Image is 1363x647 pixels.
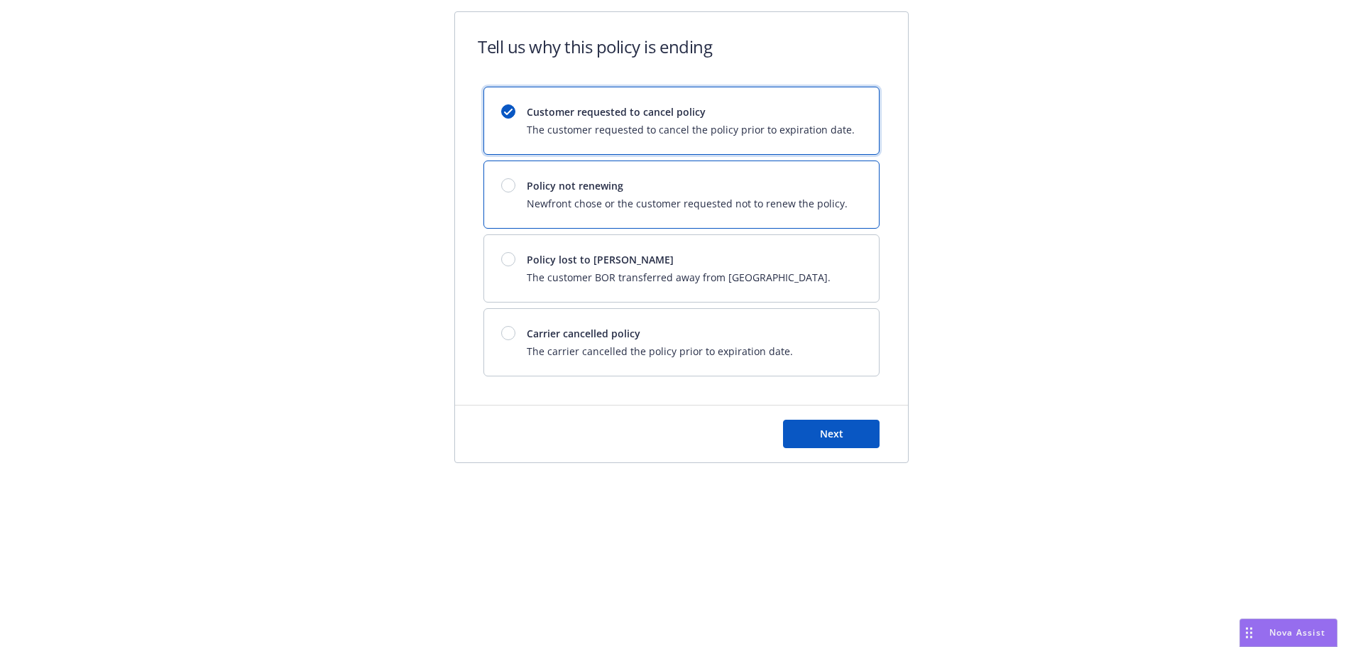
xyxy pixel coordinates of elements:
span: Newfront chose or the customer requested not to renew the policy. [527,196,848,211]
span: Carrier cancelled policy [527,326,793,341]
span: The customer BOR transferred away from [GEOGRAPHIC_DATA]. [527,270,831,285]
span: Nova Assist [1269,626,1325,638]
span: Customer requested to cancel policy [527,104,855,119]
span: Policy not renewing [527,178,848,193]
span: The carrier cancelled the policy prior to expiration date. [527,344,793,359]
span: Policy lost to [PERSON_NAME] [527,252,831,267]
span: The customer requested to cancel the policy prior to expiration date. [527,122,855,137]
button: Nova Assist [1239,619,1337,647]
h1: Tell us why this policy is ending [478,35,712,58]
span: Next [820,427,843,440]
button: Next [783,420,880,448]
div: Drag to move [1240,619,1258,646]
